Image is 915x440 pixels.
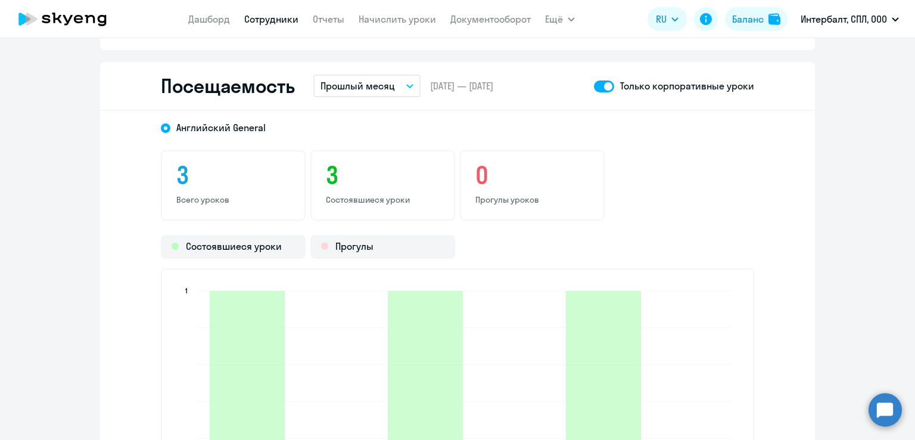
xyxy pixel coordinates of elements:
[326,161,440,190] h3: 3
[176,121,266,134] span: Английский General
[545,7,575,31] button: Ещё
[545,12,563,26] span: Ещё
[320,79,395,93] p: Прошлый месяц
[795,5,905,33] button: Интербалт, СПЛ, ООО
[450,13,531,25] a: Документооборот
[185,286,188,295] text: 1
[188,13,230,25] a: Дашборд
[801,12,887,26] p: Интербалт, СПЛ, ООО
[161,74,294,98] h2: Посещаемость
[161,235,306,259] div: Состоявшиеся уроки
[313,75,421,97] button: Прошлый месяц
[176,194,290,205] p: Всего уроков
[475,194,589,205] p: Прогулы уроков
[656,12,667,26] span: RU
[732,12,764,26] div: Баланс
[475,161,589,190] h3: 0
[620,79,754,93] p: Только корпоративные уроки
[326,194,440,205] p: Состоявшиеся уроки
[310,235,455,259] div: Прогулы
[648,7,687,31] button: RU
[768,13,780,25] img: balance
[359,13,436,25] a: Начислить уроки
[430,79,493,92] span: [DATE] — [DATE]
[313,13,344,25] a: Отчеты
[176,161,290,190] h3: 3
[725,7,788,31] button: Балансbalance
[244,13,298,25] a: Сотрудники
